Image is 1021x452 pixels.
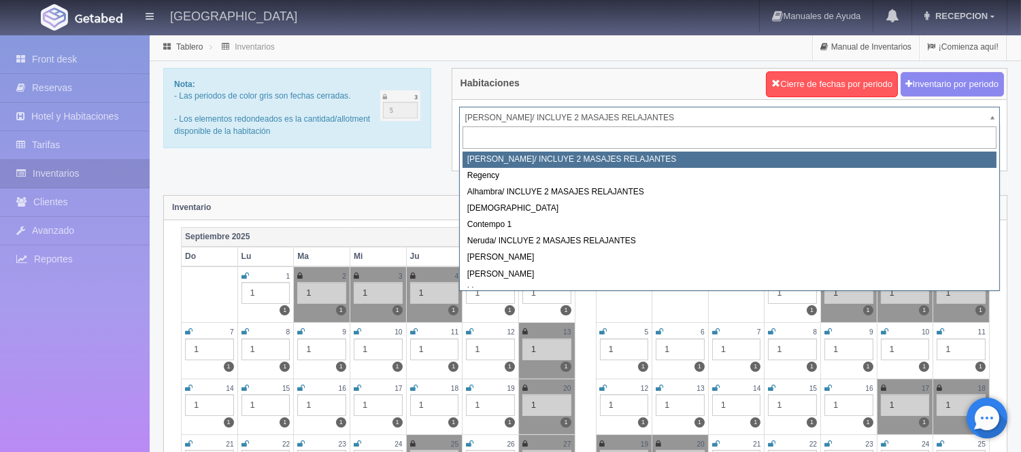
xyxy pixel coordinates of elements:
[463,184,997,201] div: Alhambra/ INCLUYE 2 MASAJES RELAJANTES
[463,201,997,217] div: [DEMOGRAPHIC_DATA]
[463,168,997,184] div: Regency
[463,283,997,299] div: Lino
[463,217,997,233] div: Contempo 1
[463,249,997,266] div: [PERSON_NAME]
[463,233,997,249] div: Neruda/ INCLUYE 2 MASAJES RELAJANTES
[463,266,997,283] div: [PERSON_NAME]
[463,152,997,168] div: [PERSON_NAME]/ INCLUYE 2 MASAJES RELAJANTES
